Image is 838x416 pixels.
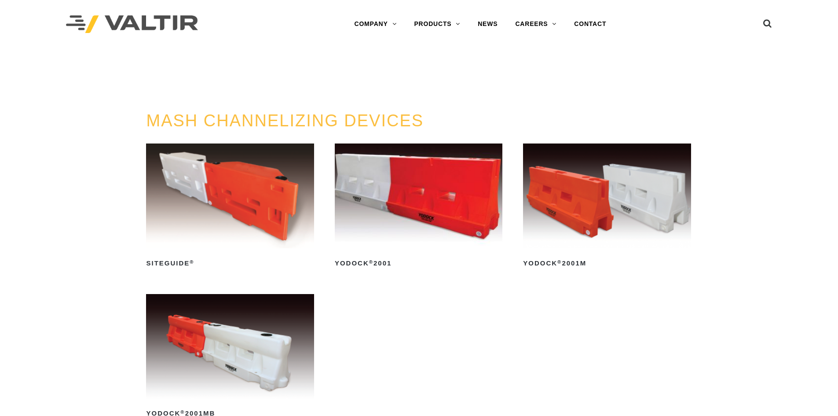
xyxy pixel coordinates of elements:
sup: ® [369,259,373,265]
a: CAREERS [506,15,565,33]
h2: SiteGuide [146,256,314,270]
h2: Yodock 2001M [523,256,691,270]
h2: Yodock 2001 [335,256,502,270]
sup: ® [557,259,562,265]
a: SiteGuide® [146,144,314,270]
sup: ® [190,259,194,265]
a: Yodock®2001 [335,144,502,270]
a: COMPANY [345,15,405,33]
img: Valtir [66,15,198,33]
a: MASH CHANNELIZING DEVICES [146,111,424,130]
a: NEWS [469,15,506,33]
img: Yodock 2001 Water Filled Barrier and Barricade [335,144,502,248]
sup: ® [180,409,185,415]
a: Yodock®2001M [523,144,691,270]
a: PRODUCTS [405,15,469,33]
a: CONTACT [565,15,615,33]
